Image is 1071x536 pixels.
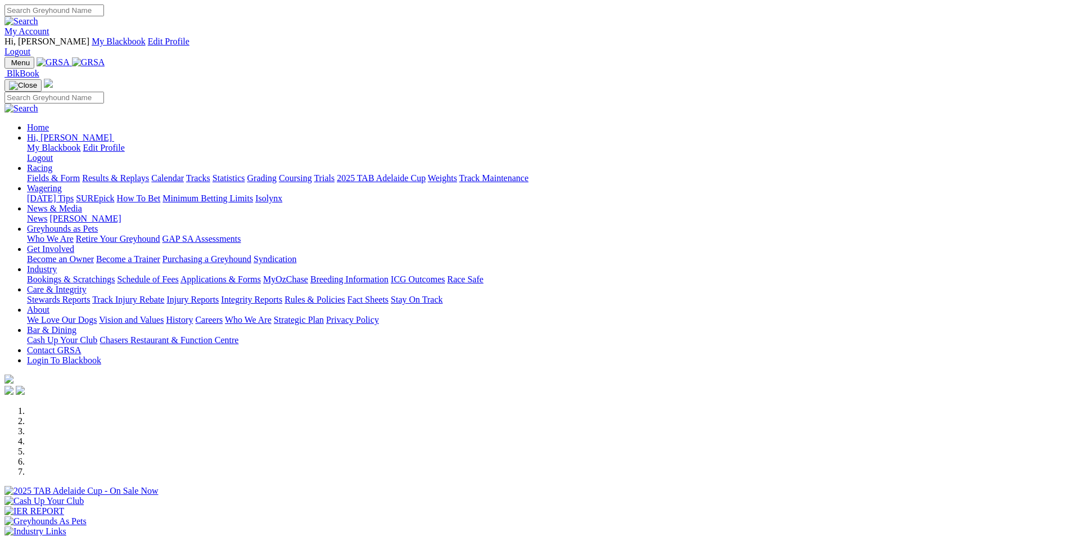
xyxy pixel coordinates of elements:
button: Toggle navigation [4,79,42,92]
a: Integrity Reports [221,295,282,304]
img: Cash Up Your Club [4,496,84,506]
a: Weights [428,173,457,183]
a: Isolynx [255,193,282,203]
a: Wagering [27,183,62,193]
a: Rules & Policies [284,295,345,304]
a: 2025 TAB Adelaide Cup [337,173,426,183]
div: Care & Integrity [27,295,1067,305]
a: ICG Outcomes [391,274,445,284]
img: Search [4,103,38,114]
a: Logout [4,47,30,56]
a: About [27,305,49,314]
div: Get Involved [27,254,1067,264]
a: Privacy Policy [326,315,379,325]
div: Bar & Dining [27,335,1067,345]
a: [PERSON_NAME] [49,214,121,223]
a: Applications & Forms [180,274,261,284]
a: Who We Are [27,234,74,244]
a: MyOzChase [263,274,308,284]
a: Hi, [PERSON_NAME] [27,133,114,142]
a: Breeding Information [310,274,388,284]
a: Cash Up Your Club [27,335,97,345]
a: Minimum Betting Limits [162,193,253,203]
img: GRSA [72,57,105,67]
a: Contact GRSA [27,345,81,355]
div: News & Media [27,214,1067,224]
a: News & Media [27,204,82,213]
img: twitter.svg [16,386,25,395]
span: Hi, [PERSON_NAME] [27,133,112,142]
a: News [27,214,47,223]
a: How To Bet [117,193,161,203]
a: Coursing [279,173,312,183]
a: Fields & Form [27,173,80,183]
a: Strategic Plan [274,315,324,325]
a: Industry [27,264,57,274]
div: Hi, [PERSON_NAME] [27,143,1067,163]
a: Track Injury Rebate [92,295,164,304]
img: Close [9,81,37,90]
a: Calendar [151,173,184,183]
a: SUREpick [76,193,114,203]
a: Stay On Track [391,295,442,304]
img: GRSA [37,57,70,67]
span: Menu [11,58,30,67]
a: Careers [195,315,223,325]
a: Who We Are [225,315,272,325]
div: Industry [27,274,1067,285]
a: Grading [247,173,277,183]
a: Retire Your Greyhound [76,234,160,244]
a: BlkBook [4,69,39,78]
a: Racing [27,163,52,173]
a: Edit Profile [148,37,189,46]
div: Wagering [27,193,1067,204]
a: [DATE] Tips [27,193,74,203]
img: Greyhounds As Pets [4,516,87,526]
a: Syndication [254,254,296,264]
a: Injury Reports [166,295,219,304]
img: facebook.svg [4,386,13,395]
span: BlkBook [7,69,39,78]
img: logo-grsa-white.png [4,375,13,384]
a: Bookings & Scratchings [27,274,115,284]
a: Vision and Values [99,315,164,325]
img: IER REPORT [4,506,64,516]
a: Fact Sheets [347,295,388,304]
a: Become an Owner [27,254,94,264]
div: Racing [27,173,1067,183]
img: Search [4,16,38,26]
a: My Blackbook [27,143,81,152]
a: Bar & Dining [27,325,76,335]
input: Search [4,4,104,16]
a: Schedule of Fees [117,274,178,284]
a: Statistics [213,173,245,183]
button: Toggle navigation [4,57,34,69]
a: Stewards Reports [27,295,90,304]
a: GAP SA Assessments [162,234,241,244]
a: Purchasing a Greyhound [162,254,251,264]
a: Track Maintenance [459,173,528,183]
a: My Blackbook [92,37,146,46]
a: Login To Blackbook [27,355,101,365]
div: About [27,315,1067,325]
div: Greyhounds as Pets [27,234,1067,244]
div: My Account [4,37,1067,57]
a: Tracks [186,173,210,183]
a: Get Involved [27,244,74,254]
a: Care & Integrity [27,285,87,294]
a: Home [27,123,49,132]
a: Race Safe [447,274,483,284]
a: My Account [4,26,49,36]
a: Become a Trainer [96,254,160,264]
a: Logout [27,153,53,163]
input: Search [4,92,104,103]
img: logo-grsa-white.png [44,79,53,88]
a: Trials [314,173,335,183]
a: We Love Our Dogs [27,315,97,325]
img: 2025 TAB Adelaide Cup - On Sale Now [4,486,159,496]
a: Results & Replays [82,173,149,183]
a: Greyhounds as Pets [27,224,98,233]
a: Edit Profile [83,143,125,152]
span: Hi, [PERSON_NAME] [4,37,89,46]
a: History [166,315,193,325]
